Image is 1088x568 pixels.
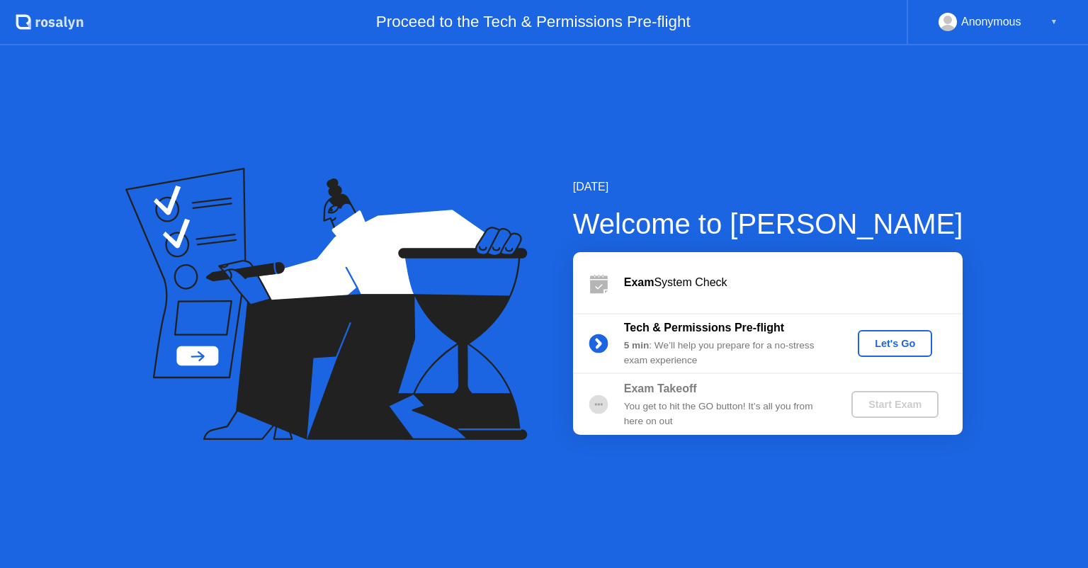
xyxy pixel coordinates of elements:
[858,330,932,357] button: Let's Go
[624,382,697,394] b: Exam Takeoff
[851,391,939,418] button: Start Exam
[624,322,784,334] b: Tech & Permissions Pre-flight
[624,274,963,291] div: System Check
[857,399,933,410] div: Start Exam
[624,399,828,428] div: You get to hit the GO button! It’s all you from here on out
[624,276,654,288] b: Exam
[624,340,650,351] b: 5 min
[863,338,926,349] div: Let's Go
[961,13,1021,31] div: Anonymous
[573,178,963,195] div: [DATE]
[1050,13,1058,31] div: ▼
[573,203,963,245] div: Welcome to [PERSON_NAME]
[624,339,828,368] div: : We’ll help you prepare for a no-stress exam experience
